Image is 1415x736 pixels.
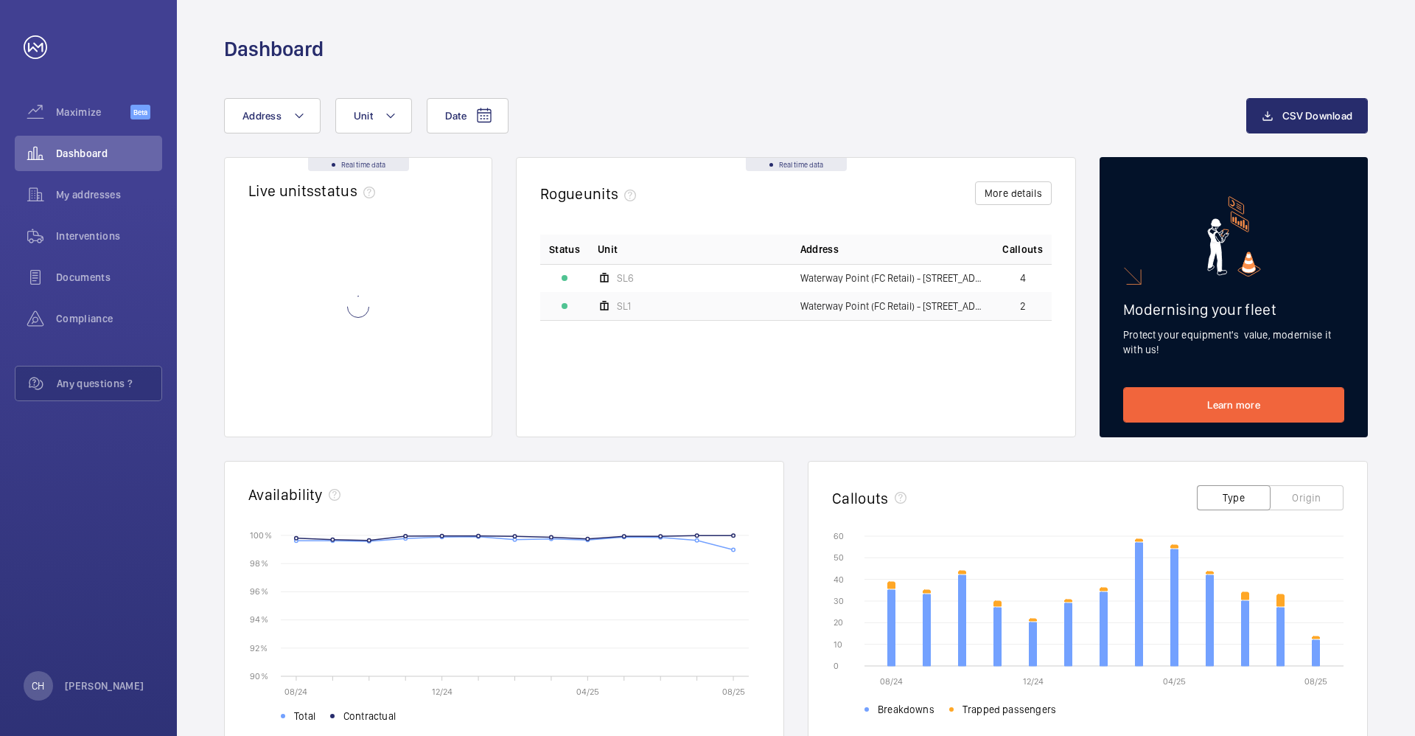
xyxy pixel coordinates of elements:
[832,489,889,507] h2: Callouts
[242,110,282,122] span: Address
[1023,676,1044,687] text: 12/24
[800,273,985,283] span: Waterway Point (FC Retail) - [STREET_ADDRESS]
[248,181,381,200] h2: Live units
[1270,485,1344,510] button: Origin
[1123,300,1344,319] h2: Modernising your fleet
[432,687,453,697] text: 12/24
[722,687,745,697] text: 08/25
[445,110,467,122] span: Date
[56,105,130,119] span: Maximize
[746,158,847,171] div: Real time data
[1020,273,1026,283] span: 4
[1123,327,1344,357] p: Protect your equipment's value, modernise it with us!
[314,181,381,200] span: status
[1197,485,1271,510] button: Type
[56,229,162,243] span: Interventions
[57,376,161,391] span: Any questions ?
[878,702,934,717] span: Breakdowns
[56,146,162,161] span: Dashboard
[294,709,315,723] span: Total
[1163,676,1186,687] text: 04/25
[617,273,634,283] span: SL6
[962,702,1056,717] span: Trapped passengers
[975,181,1052,205] button: More details
[834,617,843,628] text: 20
[335,98,412,133] button: Unit
[250,586,268,597] text: 96 %
[250,614,268,625] text: 94 %
[834,661,839,671] text: 0
[248,485,323,504] h2: Availability
[1207,196,1261,277] img: marketing-card.svg
[880,676,903,687] text: 08/24
[1246,98,1368,133] button: CSV Download
[32,678,44,693] p: CH
[56,311,162,326] span: Compliance
[284,687,307,697] text: 08/24
[540,184,642,203] h2: Rogue
[598,242,618,257] span: Unit
[250,530,272,540] text: 100 %
[576,687,599,697] text: 04/25
[224,98,321,133] button: Address
[427,98,509,133] button: Date
[834,574,844,585] text: 40
[308,158,409,171] div: Real time data
[1304,676,1327,687] text: 08/25
[800,301,985,311] span: Waterway Point (FC Retail) - [STREET_ADDRESS]
[834,552,844,563] text: 50
[617,301,631,311] span: SL1
[584,184,643,203] span: units
[354,110,373,122] span: Unit
[250,670,268,681] text: 90 %
[834,639,842,650] text: 10
[224,35,324,63] h1: Dashboard
[250,558,268,569] text: 98 %
[1002,242,1043,257] span: Callouts
[56,270,162,285] span: Documents
[834,531,844,541] text: 60
[549,242,580,257] p: Status
[1123,387,1344,423] a: Learn more
[56,187,162,202] span: My addresses
[1282,110,1352,122] span: CSV Download
[250,642,268,653] text: 92 %
[130,105,150,119] span: Beta
[1020,301,1026,311] span: 2
[65,678,144,693] p: [PERSON_NAME]
[800,242,839,257] span: Address
[834,596,844,606] text: 30
[343,709,396,723] span: Contractual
